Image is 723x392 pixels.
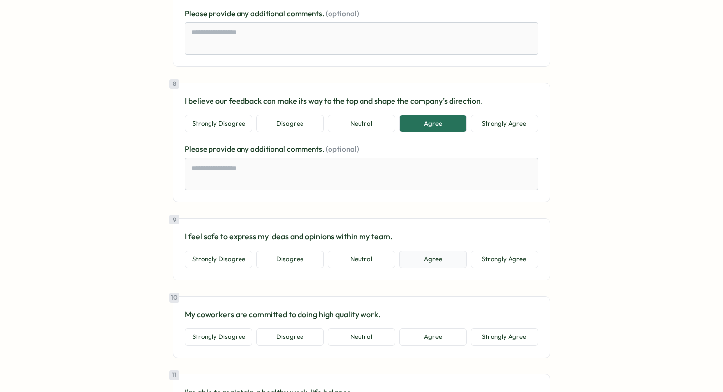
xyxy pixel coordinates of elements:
[256,115,324,133] button: Disagree
[399,115,467,133] button: Agree
[328,251,395,268] button: Neutral
[237,144,250,154] span: any
[185,251,252,268] button: Strongly Disagree
[185,95,538,107] p: I believe our feedback can make its way to the top and shape the company’s direction.
[256,251,324,268] button: Disagree
[326,9,359,18] span: (optional)
[326,144,359,154] span: (optional)
[169,370,179,380] div: 11
[399,328,467,346] button: Agree
[237,9,250,18] span: any
[328,115,395,133] button: Neutral
[185,9,209,18] span: Please
[471,115,538,133] button: Strongly Agree
[250,9,287,18] span: additional
[185,230,538,243] p: I feel safe to express my ideas and opinions within my team.
[328,328,395,346] button: Neutral
[169,215,179,224] div: 9
[209,9,237,18] span: provide
[169,79,179,89] div: 8
[185,144,209,154] span: Please
[185,328,252,346] button: Strongly Disagree
[256,328,324,346] button: Disagree
[471,328,538,346] button: Strongly Agree
[209,144,237,154] span: provide
[250,144,287,154] span: additional
[471,251,538,268] button: Strongly Agree
[185,115,252,133] button: Strongly Disagree
[287,9,326,18] span: comments.
[185,308,538,321] p: My coworkers are committed to doing high quality work.
[399,251,467,268] button: Agree
[169,293,179,303] div: 10
[287,144,326,154] span: comments.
